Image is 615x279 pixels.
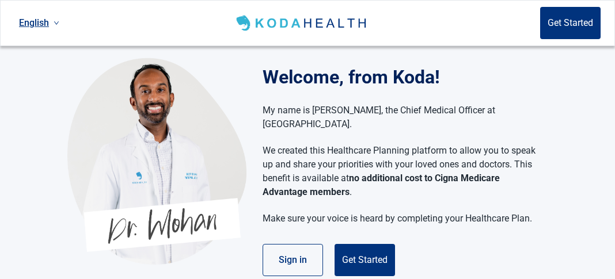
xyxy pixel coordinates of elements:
[263,104,536,131] p: My name is [PERSON_NAME], the Chief Medical Officer at [GEOGRAPHIC_DATA].
[54,20,59,26] span: down
[234,14,370,32] img: Koda Health
[540,7,601,39] button: Get Started
[263,173,500,197] strong: no additional cost to Cigna Medicare Advantage members
[67,58,246,265] img: Koda Health
[263,244,323,276] button: Sign in
[263,212,536,226] p: Make sure your voice is heard by completing your Healthcare Plan.
[14,13,64,32] a: Current language: English
[263,63,548,91] h1: Welcome, from Koda!
[263,144,536,199] p: We created this Healthcare Planning platform to allow you to speak up and share your priorities w...
[335,244,395,276] button: Get Started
